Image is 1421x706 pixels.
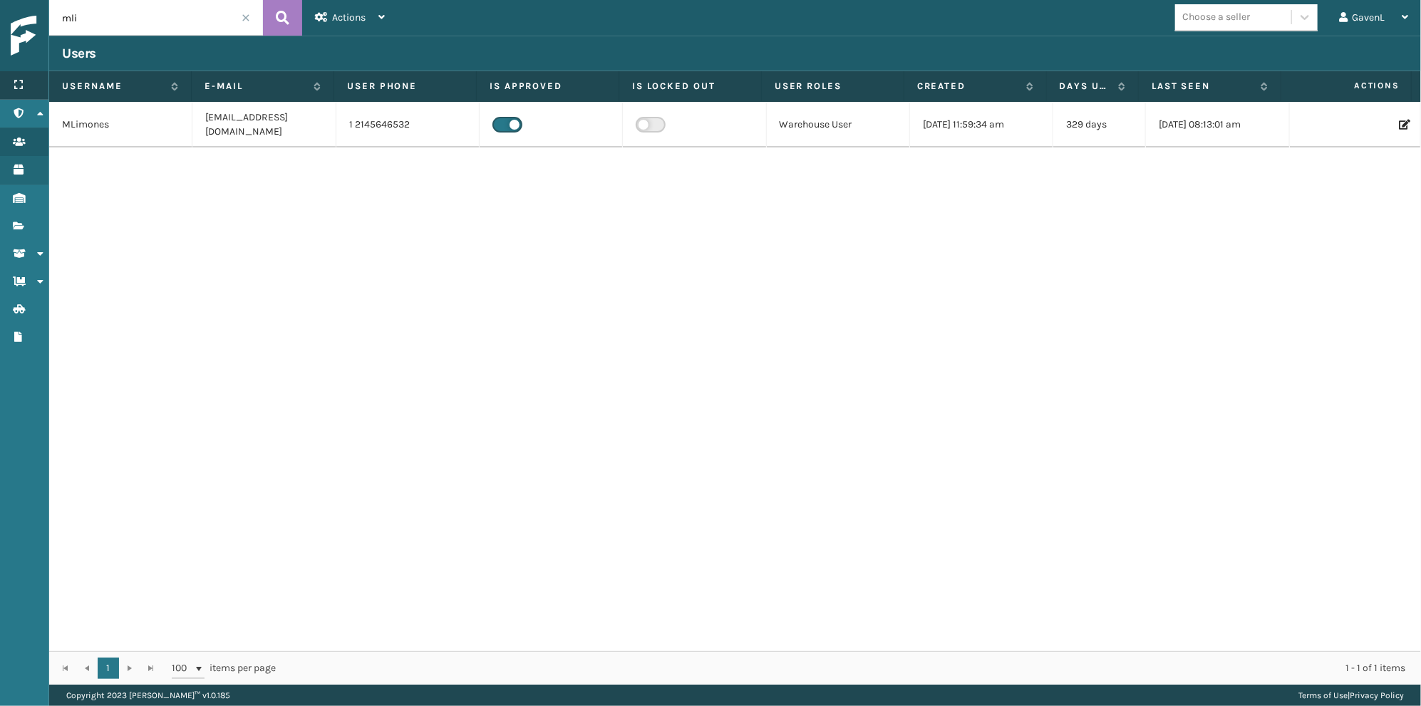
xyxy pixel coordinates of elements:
[1399,120,1407,130] i: Edit
[1146,102,1289,147] td: [DATE] 08:13:01 am
[910,102,1053,147] td: [DATE] 11:59:34 am
[1298,690,1348,700] a: Terms of Use
[917,80,1019,93] label: Created
[98,658,119,679] a: 1
[62,45,96,62] h3: Users
[1152,80,1254,93] label: Last Seen
[775,80,891,93] label: User Roles
[1060,80,1111,93] label: Days until password expires
[172,661,193,675] span: 100
[11,16,139,56] img: logo
[192,102,336,147] td: [EMAIL_ADDRESS][DOMAIN_NAME]
[767,102,910,147] td: Warehouse User
[62,80,164,93] label: Username
[1182,10,1250,25] div: Choose a seller
[632,80,748,93] label: Is Locked Out
[490,80,606,93] label: Is Approved
[336,102,480,147] td: 1 2145646532
[1298,685,1404,706] div: |
[332,11,366,24] span: Actions
[205,80,306,93] label: E-mail
[1286,74,1408,98] span: Actions
[347,80,463,93] label: User phone
[66,685,230,706] p: Copyright 2023 [PERSON_NAME]™ v 1.0.185
[172,658,276,679] span: items per page
[49,102,192,147] td: MLimones
[1053,102,1146,147] td: 329 days
[296,661,1405,675] div: 1 - 1 of 1 items
[1350,690,1404,700] a: Privacy Policy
